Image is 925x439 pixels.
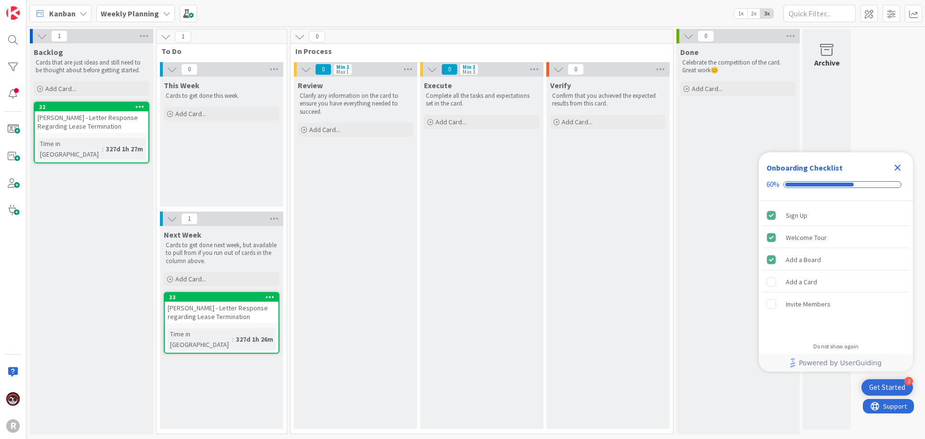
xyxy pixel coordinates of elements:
span: Add Card... [45,84,76,93]
div: R [6,419,20,433]
span: : [232,334,234,345]
div: Sign Up is complete. [763,205,909,226]
div: Onboarding Checklist [766,162,843,173]
div: 60% [766,180,780,189]
span: 0 [309,31,325,42]
a: 32[PERSON_NAME] - Letter Response Regarding Lease TerminationTime in [GEOGRAPHIC_DATA]:327d 1h 27m [34,102,149,163]
div: Time in [GEOGRAPHIC_DATA] [38,138,102,160]
span: Next Week [164,230,201,239]
div: Add a Board is complete. [763,249,909,270]
span: 0 [315,64,331,75]
div: [PERSON_NAME] - Letter Response regarding Lease Termination [165,302,278,323]
div: Welcome Tour is complete. [763,227,909,248]
div: 33 [169,294,278,301]
span: Add Card... [436,118,466,126]
div: Add a Card [786,276,817,288]
span: 1x [734,9,747,18]
span: Execute [424,80,452,90]
p: Complete all the tasks and expectations set in the card. [426,92,538,108]
div: Time in [GEOGRAPHIC_DATA] [168,329,232,350]
span: 0 [698,30,714,42]
div: Checklist items [759,201,913,336]
div: Sign Up [786,210,807,221]
div: 2 [904,377,913,386]
div: Open Get Started checklist, remaining modules: 2 [861,379,913,396]
div: Min 1 [336,65,349,69]
div: 327d 1h 27m [104,144,145,154]
p: Cards to get done next week, but available to pull from if you run out of cards in the column above. [166,241,277,265]
div: 33 [165,293,278,302]
span: This Week [164,80,199,90]
p: Clarify any information on the card to ensure you have everything needed to succeed. [300,92,411,116]
p: Cards that are just ideas and still need to be thought about before getting started. [36,59,147,75]
div: Checklist progress: 60% [766,180,905,189]
a: Powered by UserGuiding [764,354,908,372]
span: Done [680,47,699,57]
span: Review [298,80,323,90]
span: 1 [181,213,198,225]
span: Add Card... [309,125,340,134]
span: Kanban [49,8,76,19]
div: [PERSON_NAME] - Letter Response Regarding Lease Termination [35,111,148,133]
div: Close Checklist [890,160,905,175]
span: 0 [441,64,458,75]
div: Archive [814,57,840,68]
a: 33[PERSON_NAME] - Letter Response regarding Lease TerminationTime in [GEOGRAPHIC_DATA]:327d 1h 26m [164,292,279,354]
img: JS [6,392,20,406]
div: 32 [35,103,148,111]
span: 1 [175,31,191,42]
div: Welcome Tour [786,232,827,243]
span: To Do [161,46,275,56]
span: 1 [51,30,67,42]
div: 33[PERSON_NAME] - Letter Response regarding Lease Termination [165,293,278,323]
span: In Process [295,46,661,56]
span: Add Card... [562,118,593,126]
input: Quick Filter... [783,5,856,22]
span: Add Card... [175,109,206,118]
span: : [102,144,104,154]
div: Max 1 [336,69,349,74]
div: Get Started [869,383,905,392]
p: Confirm that you achieved the expected results from this card. [552,92,664,108]
b: Weekly Planning [101,9,159,18]
span: 0 [181,64,198,75]
span: Add Card... [692,84,723,93]
div: Invite Members is incomplete. [763,293,909,315]
span: 3x [760,9,773,18]
span: 😊 [711,66,718,74]
span: 2x [747,9,760,18]
p: Cards to get done this week. [166,92,277,100]
span: Verify [550,80,571,90]
div: Do not show again [813,343,859,350]
img: Visit kanbanzone.com [6,6,20,20]
p: Celebrate the competition of the card. Great work [682,59,794,75]
div: 327d 1h 26m [234,334,276,345]
div: Min 1 [462,65,476,69]
div: Add a Board [786,254,821,266]
span: Backlog [34,47,63,57]
div: Max 3 [462,69,475,74]
div: Checklist Container [759,152,913,372]
span: Add Card... [175,275,206,283]
span: Support [20,1,44,13]
div: Add a Card is incomplete. [763,271,909,293]
div: Footer [759,354,913,372]
span: 0 [568,64,584,75]
div: 32[PERSON_NAME] - Letter Response Regarding Lease Termination [35,103,148,133]
span: Powered by UserGuiding [799,357,882,369]
div: Invite Members [786,298,831,310]
div: 32 [39,104,148,110]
